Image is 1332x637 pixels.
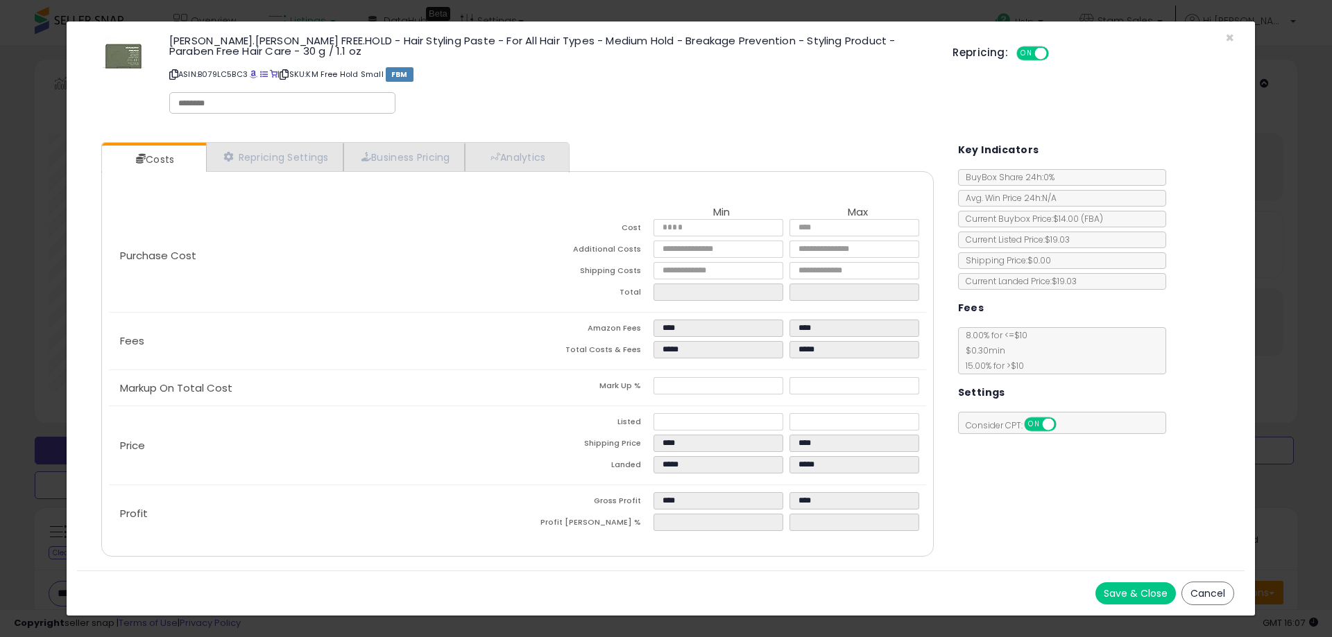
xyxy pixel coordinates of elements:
span: 15.00 % for > $10 [959,360,1024,372]
span: Shipping Price: $0.00 [959,254,1051,266]
p: Markup On Total Cost [109,383,518,394]
h5: Repricing: [953,47,1008,58]
a: BuyBox page [250,69,257,80]
td: Total Costs & Fees [518,341,654,363]
td: Additional Costs [518,241,654,262]
img: 31QlM2Yb8dL._SL60_.jpg [103,35,144,77]
td: Listed [518,413,654,435]
span: ON [1018,48,1035,60]
h5: Key Indicators [958,141,1039,159]
span: Current Buybox Price: [959,213,1103,225]
button: Cancel [1181,582,1234,605]
td: Total [518,283,654,305]
span: Consider CPT: [959,419,1075,431]
span: OFF [1047,48,1069,60]
a: Business Pricing [343,143,465,171]
td: Shipping Price [518,435,654,456]
span: BuyBox Share 24h: 0% [959,171,1054,183]
p: Profit [109,508,518,519]
span: 8.00 % for <= $10 [959,329,1027,372]
h5: Fees [958,299,984,317]
td: Profit [PERSON_NAME] % [518,514,654,535]
a: Repricing Settings [206,143,343,171]
a: All offer listings [260,69,268,80]
span: Current Landed Price: $19.03 [959,275,1077,287]
span: ( FBA ) [1081,213,1103,225]
td: Landed [518,456,654,478]
button: Save & Close [1095,582,1176,604]
h3: [PERSON_NAME].[PERSON_NAME] FREE.HOLD - Hair Styling Paste - For All Hair Types - Medium Hold - B... [169,35,932,56]
span: × [1225,28,1234,48]
td: Cost [518,219,654,241]
td: Mark Up % [518,377,654,399]
th: Min [654,207,789,219]
p: Price [109,440,518,451]
p: ASIN: B079LC5BC3 | SKU: KM Free Hold Small [169,63,932,85]
span: ON [1025,419,1043,430]
td: Amazon Fees [518,320,654,341]
a: Your listing only [270,69,277,80]
th: Max [789,207,925,219]
span: FBM [386,67,413,82]
h5: Settings [958,384,1005,401]
p: Purchase Cost [109,250,518,261]
span: $14.00 [1053,213,1103,225]
a: Costs [102,146,205,173]
td: Shipping Costs [518,262,654,283]
span: $0.30 min [959,344,1005,356]
span: Current Listed Price: $19.03 [959,234,1070,245]
td: Gross Profit [518,492,654,514]
p: Fees [109,335,518,347]
a: Analytics [465,143,567,171]
span: OFF [1054,419,1076,430]
span: Avg. Win Price 24h: N/A [959,192,1057,204]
